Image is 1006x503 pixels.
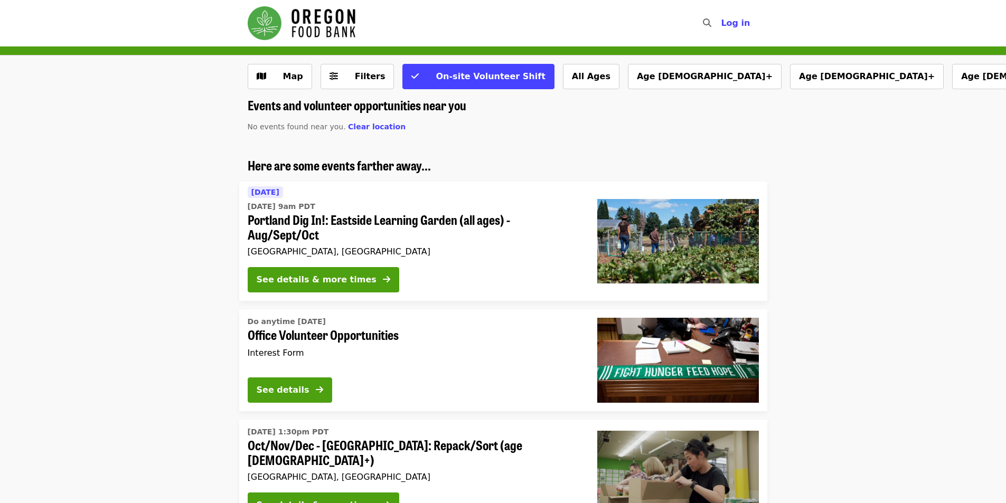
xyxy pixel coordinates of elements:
img: Oregon Food Bank - Home [248,6,355,40]
i: arrow-right icon [383,274,390,284]
i: search icon [703,18,711,28]
a: See details for "Portland Dig In!: Eastside Learning Garden (all ages) - Aug/Sept/Oct" [239,182,767,301]
i: sliders-h icon [330,71,338,81]
button: See details & more times [248,267,399,292]
span: Portland Dig In!: Eastside Learning Garden (all ages) - Aug/Sept/Oct [248,212,580,243]
div: See details [257,384,309,396]
div: See details & more times [257,273,377,286]
button: Show map view [248,64,312,89]
button: See details [248,377,332,403]
i: map icon [257,71,266,81]
img: Office Volunteer Opportunities organized by Oregon Food Bank [597,318,759,402]
span: Do anytime [DATE] [248,317,326,326]
i: arrow-right icon [316,385,323,395]
span: No events found near you. [248,122,346,131]
button: Age [DEMOGRAPHIC_DATA]+ [790,64,944,89]
span: Filters [355,71,386,81]
span: Map [283,71,303,81]
span: Oct/Nov/Dec - [GEOGRAPHIC_DATA]: Repack/Sort (age [DEMOGRAPHIC_DATA]+) [248,438,580,468]
span: Office Volunteer Opportunities [248,327,580,343]
span: [DATE] [251,188,279,196]
button: On-site Volunteer Shift [402,64,554,89]
div: [GEOGRAPHIC_DATA], [GEOGRAPHIC_DATA] [248,472,580,482]
time: [DATE] 1:30pm PDT [248,426,329,438]
button: Age [DEMOGRAPHIC_DATA]+ [628,64,782,89]
span: On-site Volunteer Shift [436,71,545,81]
span: Clear location [348,122,406,131]
button: Clear location [348,121,406,132]
img: Portland Dig In!: Eastside Learning Garden (all ages) - Aug/Sept/Oct organized by Oregon Food Bank [597,199,759,283]
i: check icon [411,71,419,81]
span: Log in [721,18,750,28]
div: [GEOGRAPHIC_DATA], [GEOGRAPHIC_DATA] [248,246,580,257]
button: All Ages [563,64,619,89]
time: [DATE] 9am PDT [248,201,315,212]
a: See details for "Office Volunteer Opportunities" [239,309,767,411]
span: Events and volunteer opportunities near you [248,96,466,114]
span: Interest Form [248,348,304,358]
span: Here are some events farther away... [248,156,431,174]
input: Search [718,11,726,36]
button: Filters (0 selected) [321,64,394,89]
button: Log in [712,13,758,34]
